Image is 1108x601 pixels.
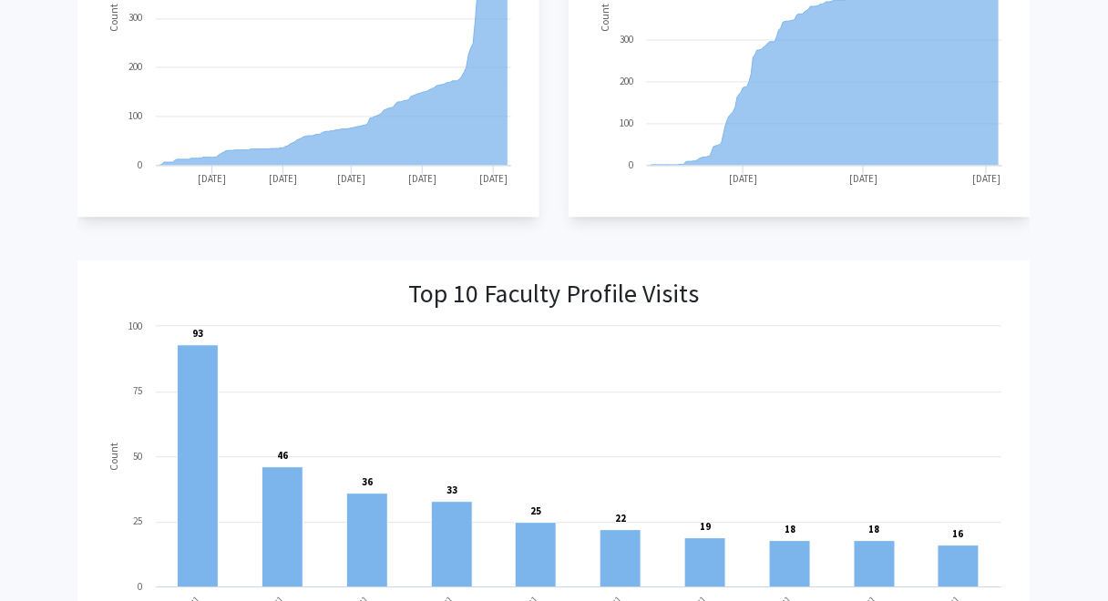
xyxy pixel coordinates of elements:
[850,172,878,185] text: [DATE]
[192,327,203,340] text: 93
[620,33,633,46] text: 300
[198,172,226,185] text: [DATE]
[128,320,142,332] text: 100
[107,4,120,32] text: Count
[953,527,964,540] text: 16
[138,580,142,593] text: 0
[128,109,142,122] text: 100
[480,172,508,185] text: [DATE]
[446,484,457,496] text: 33
[133,450,142,463] text: 50
[785,523,795,535] text: 18
[620,75,633,87] text: 200
[133,514,142,527] text: 25
[277,449,288,462] text: 46
[409,279,700,310] h3: Top 10 Faculty Profile Visits
[598,4,611,32] text: Count
[700,520,711,533] text: 19
[107,443,120,471] text: Count
[409,172,437,185] text: [DATE]
[14,519,77,587] iframe: Chat
[338,172,366,185] text: [DATE]
[362,475,373,488] text: 36
[973,172,1001,185] text: [DATE]
[133,384,142,397] text: 75
[128,60,142,73] text: 200
[269,172,297,185] text: [DATE]
[620,117,633,129] text: 100
[615,512,626,525] text: 22
[128,11,142,24] text: 300
[629,158,633,171] text: 0
[138,158,142,171] text: 0
[729,172,757,185] text: [DATE]
[530,504,541,517] text: 25
[869,523,880,535] text: 18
